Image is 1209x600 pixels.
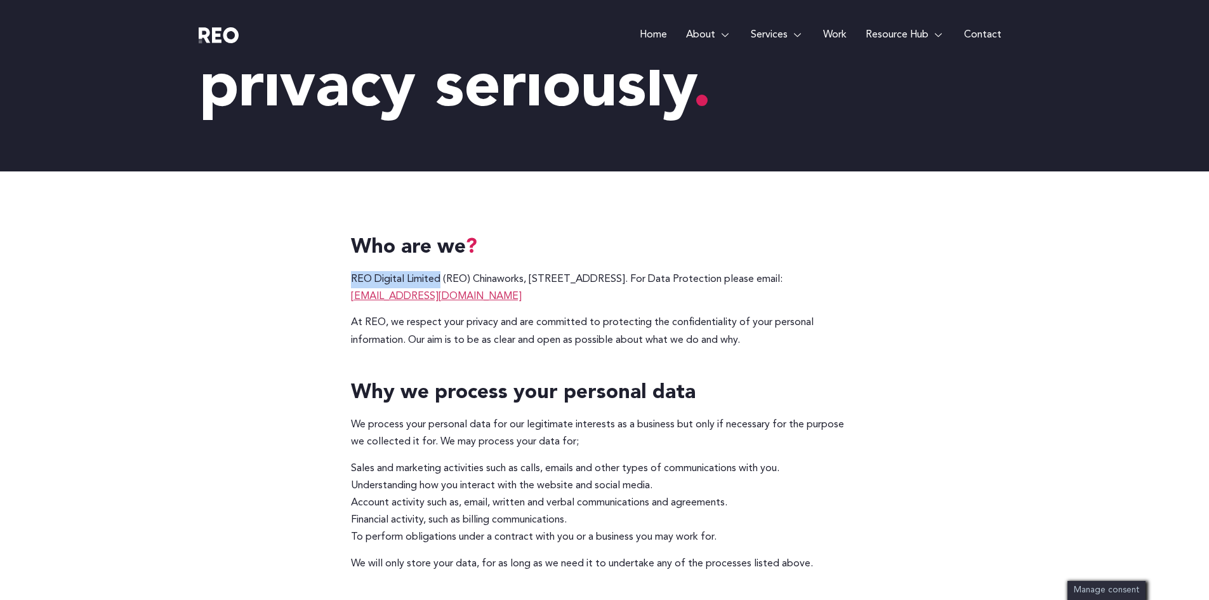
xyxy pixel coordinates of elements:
span: At REO, we respect your privacy and are committed to protecting the confidentiality of your perso... [351,317,814,345]
span: Understanding how you interact with the website and social media. [351,481,652,491]
a: [EMAIL_ADDRESS][DOMAIN_NAME] [351,291,522,302]
span: Manage consent [1074,586,1139,594]
span: To perform obligations under a contract with you or a business you may work for. [351,532,717,542]
span: Financial activity, such as billing communications. [351,515,567,525]
p: REO Digital Limited (REO) Chinaworks, [STREET_ADDRESS]. For Data Protection please email: [351,271,859,305]
p: We process your personal data for our legitimate interests as a business but only if necessary fo... [351,417,859,451]
span: We will only store your data, for as long as we need it to undertake any of the processes listed ... [351,559,813,569]
span: Sales and marketing activities such as calls, emails and other types of communications with you. [351,463,779,474]
span: Account activity such as, email, written and verbal communications and agreements. [351,498,727,508]
h4: Why we process your personal data [351,380,696,407]
span: Who are we [351,237,477,258]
